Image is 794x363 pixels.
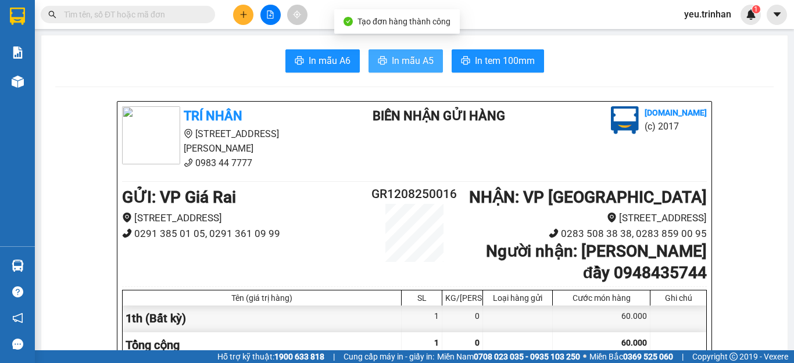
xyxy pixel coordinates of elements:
li: (c) 2017 [645,119,707,134]
span: environment [122,213,132,222]
div: 1th (Bất kỳ) [123,306,402,332]
button: printerIn tem 100mm [452,49,544,73]
div: SL [405,293,439,303]
span: copyright [729,353,738,361]
li: 0983 44 7777 [122,156,338,170]
div: 60.000 [553,306,650,332]
img: icon-new-feature [746,9,756,20]
div: KG/[PERSON_NAME] [445,293,480,303]
img: warehouse-icon [12,260,24,272]
button: caret-down [767,5,787,25]
li: [STREET_ADDRESS] [122,210,366,226]
input: Tìm tên, số ĐT hoặc mã đơn [64,8,201,21]
button: printerIn mẫu A6 [285,49,360,73]
div: 1 [402,306,442,332]
img: logo.jpg [611,106,639,134]
button: plus [233,5,253,25]
button: file-add [260,5,281,25]
strong: 0369 525 060 [623,352,673,361]
span: 1 [754,5,758,13]
span: printer [461,56,470,67]
sup: 1 [752,5,760,13]
li: 0291 385 01 05, 0291 361 09 99 [122,226,366,242]
span: search [48,10,56,19]
li: [STREET_ADDRESS][PERSON_NAME] [122,127,338,156]
span: Tạo đơn hàng thành công [357,17,450,26]
span: file-add [266,10,274,19]
span: question-circle [12,286,23,297]
button: printerIn mẫu A5 [369,49,443,73]
span: phone [184,158,193,167]
button: aim [287,5,307,25]
span: 0 [475,338,480,347]
li: [STREET_ADDRESS] [463,210,707,226]
img: logo-vxr [10,8,25,25]
b: BIÊN NHẬN GỬI HÀNG [373,109,505,123]
span: yeu.trinhan [675,7,741,21]
span: plus [239,10,248,19]
strong: 0708 023 035 - 0935 103 250 [474,352,580,361]
span: Tổng cộng [126,338,180,352]
div: 0 [442,306,483,332]
span: | [333,350,335,363]
span: | [682,350,684,363]
span: environment [184,129,193,138]
b: Người nhận : [PERSON_NAME] đầy 0948435744 [486,242,707,282]
h2: GR1208250016 [366,185,463,204]
span: 60.000 [621,338,647,347]
div: Loại hàng gửi [486,293,549,303]
img: logo.jpg [122,106,180,164]
span: In tem 100mm [475,53,535,68]
strong: 1900 633 818 [274,352,324,361]
span: message [12,339,23,350]
b: [DOMAIN_NAME] [645,108,707,117]
span: Hỗ trợ kỹ thuật: [217,350,324,363]
span: phone [122,228,132,238]
span: environment [607,213,617,222]
div: Cước món hàng [556,293,647,303]
b: TRÍ NHÂN [184,109,242,123]
span: Miền Bắc [589,350,673,363]
span: check-circle [344,17,353,26]
span: printer [378,56,387,67]
div: Ghi chú [653,293,703,303]
li: 0283 508 38 38, 0283 859 00 95 [463,226,707,242]
div: Tên (giá trị hàng) [126,293,398,303]
span: Cung cấp máy in - giấy in: [344,350,434,363]
span: 1 [434,338,439,347]
span: aim [293,10,301,19]
span: caret-down [772,9,782,20]
span: In mẫu A5 [392,53,434,68]
img: warehouse-icon [12,76,24,88]
b: NHẬN : VP [GEOGRAPHIC_DATA] [469,188,707,207]
img: solution-icon [12,46,24,59]
span: printer [295,56,304,67]
span: notification [12,312,23,324]
span: In mẫu A6 [309,53,350,68]
span: phone [549,228,559,238]
span: ⚪️ [583,354,586,359]
b: GỬI : VP Giá Rai [122,188,236,207]
span: Miền Nam [437,350,580,363]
